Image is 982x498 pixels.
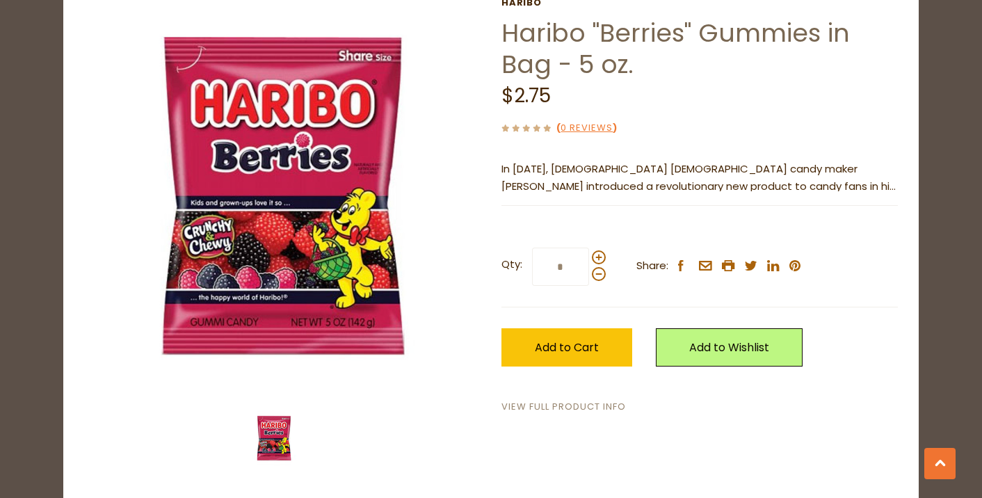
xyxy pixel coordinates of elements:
[501,82,551,109] span: $2.75
[501,400,626,415] a: View Full Product Info
[501,15,850,82] a: Haribo "Berries" Gummies in Bag - 5 oz.
[501,256,522,273] strong: Qty:
[501,328,632,367] button: Add to Cart
[561,121,613,136] a: 0 Reviews
[501,161,898,195] p: In [DATE], [DEMOGRAPHIC_DATA] [DEMOGRAPHIC_DATA] candy maker [PERSON_NAME] introduced a revolutio...
[535,339,599,355] span: Add to Cart
[532,248,589,286] input: Qty:
[656,328,803,367] a: Add to Wishlist
[556,121,617,134] span: ( )
[636,257,668,275] span: Share:
[246,410,302,466] img: Haribo Berries Gummies in Bag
